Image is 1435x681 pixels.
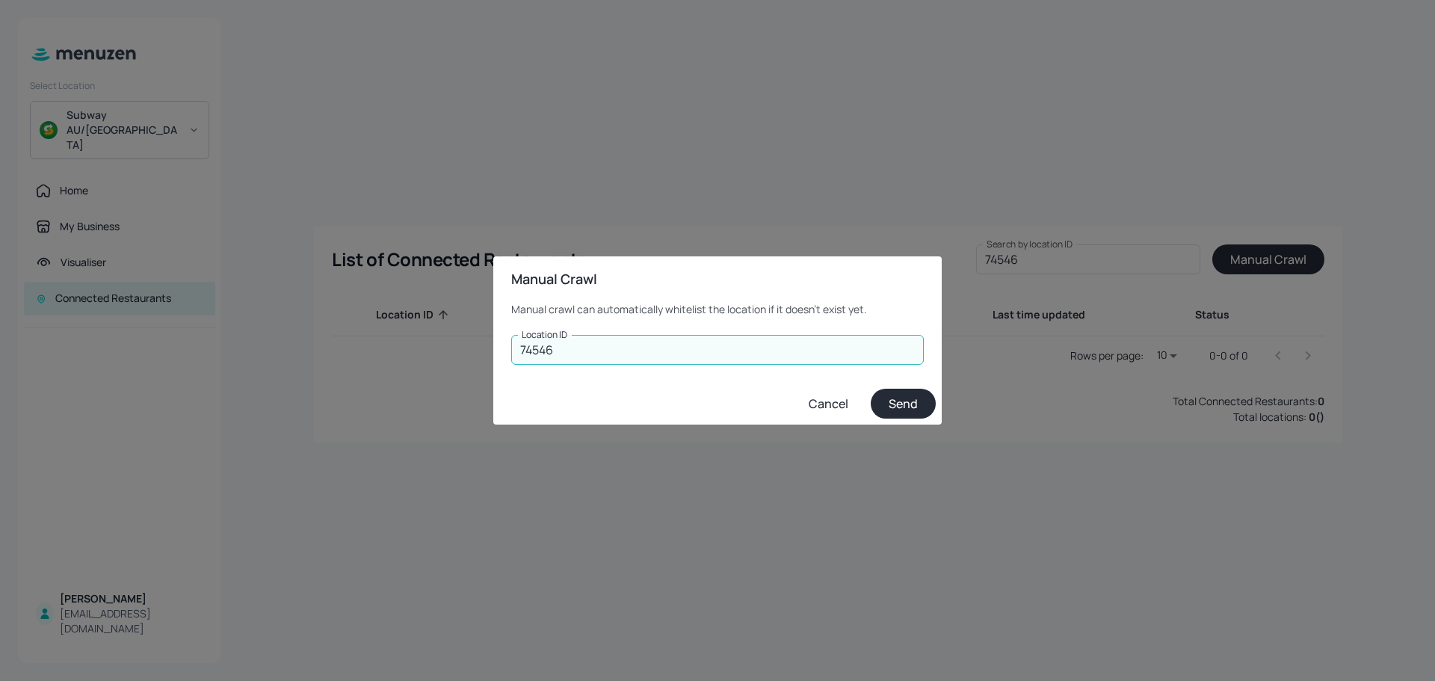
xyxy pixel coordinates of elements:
button: Cancel [792,390,865,417]
p: Manual crawl can automatically whitelist the location if it doesn't exist yet. [511,302,924,317]
label: Location ID [522,328,568,341]
h2: Manual Crawl [493,256,942,302]
button: Send [871,389,936,419]
input: Exp: 50473 [511,335,924,365]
